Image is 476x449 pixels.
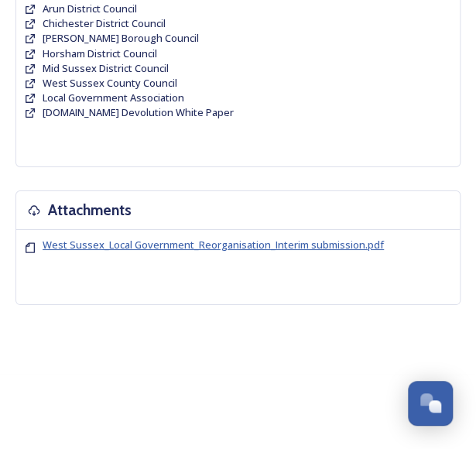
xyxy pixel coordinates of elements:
[43,105,234,120] a: [DOMAIN_NAME] Devolution White Paper
[43,46,157,60] span: Horsham District Council
[43,2,137,15] span: Arun District Council
[43,76,177,90] span: West Sussex County Council
[43,31,199,45] span: [PERSON_NAME] Borough Council
[408,381,453,426] button: Open Chat
[43,46,157,61] a: Horsham District Council
[43,16,166,31] a: Chichester District Council
[43,238,384,252] span: West Sussex_Local Government_Reorganisation_Interim submission.pdf
[43,16,166,30] span: Chichester District Council
[43,31,199,46] a: [PERSON_NAME] Borough Council
[48,199,132,221] h3: Attachments
[43,91,184,105] span: Local Government Association
[43,61,169,76] a: Mid Sussex District Council
[43,105,234,119] span: [DOMAIN_NAME] Devolution White Paper
[43,2,137,16] a: Arun District Council
[43,61,169,75] span: Mid Sussex District Council
[43,76,177,91] a: West Sussex County Council
[43,91,184,105] a: Local Government Association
